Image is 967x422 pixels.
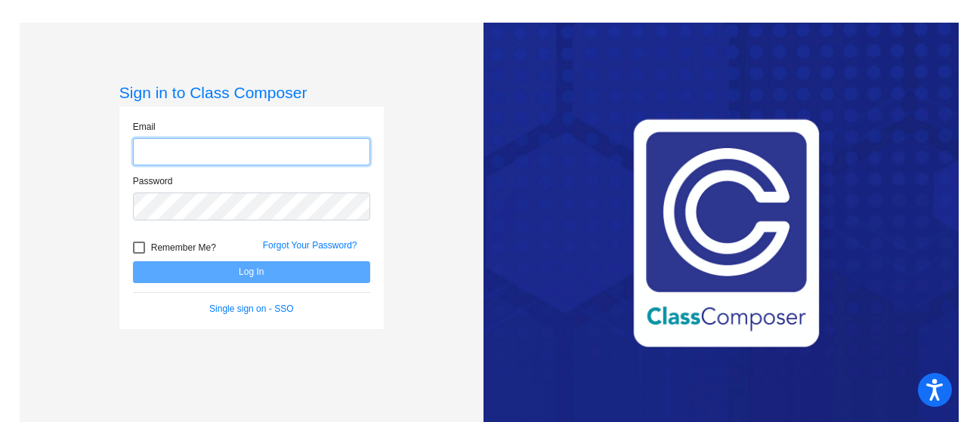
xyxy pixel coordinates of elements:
label: Password [133,174,173,188]
label: Email [133,120,156,134]
a: Single sign on - SSO [209,303,293,314]
span: Remember Me? [151,239,216,257]
button: Log In [133,261,370,283]
h3: Sign in to Class Composer [119,83,384,102]
a: Forgot Your Password? [263,240,357,251]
